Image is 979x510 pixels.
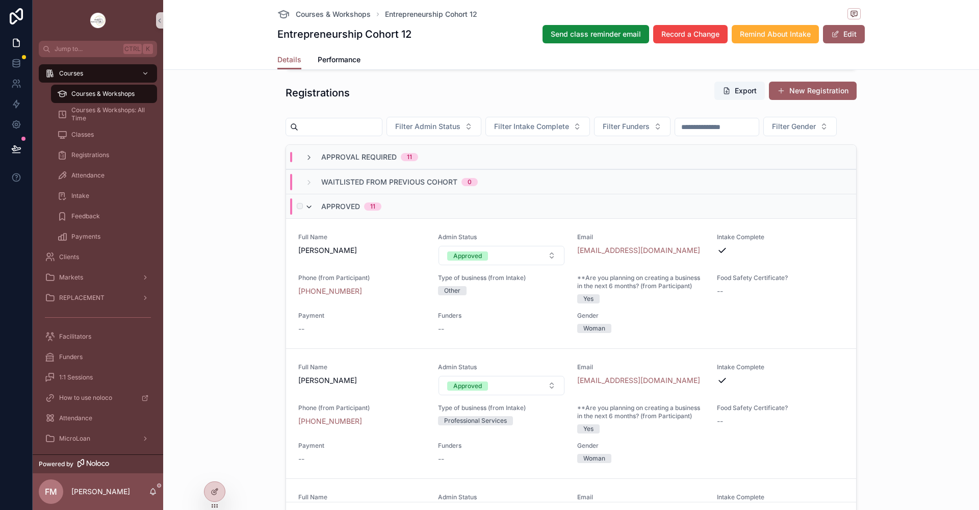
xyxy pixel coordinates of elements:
span: Send class reminder email [551,29,641,39]
a: Payments [51,227,157,246]
span: Admin Status [438,363,565,371]
span: Food Safety Certificate? [717,404,844,412]
span: Gender [577,442,705,450]
button: Send class reminder email [543,25,649,43]
h1: Registrations [286,86,350,100]
a: Entrepreneurship Cohort 12 [385,9,477,19]
div: Approved [453,381,482,391]
a: [PHONE_NUMBER] [298,416,362,426]
span: Jump to... [55,45,119,53]
span: Record a Change [661,29,719,39]
span: Courses [59,69,83,78]
a: Powered by [33,454,163,473]
img: App logo [90,12,106,29]
a: Registrations [51,146,157,164]
a: Full Name[PERSON_NAME]Admin StatusSelect ButtonEmail[EMAIL_ADDRESS][DOMAIN_NAME]Intake CompletePh... [286,218,856,348]
p: [PERSON_NAME] [71,487,130,497]
span: Courses & Workshops: All Time [71,106,147,122]
a: Markets [39,268,157,287]
span: [PERSON_NAME] [298,245,426,256]
span: Type of business (from Intake) [438,274,565,282]
button: Jump to...CtrlK [39,41,157,57]
span: Full Name [298,493,426,501]
span: Details [277,55,301,65]
span: Intake Complete [717,493,844,501]
div: scrollable content [33,57,163,454]
a: Clients [39,248,157,266]
span: Feedback [71,212,100,220]
a: Attendance [51,166,157,185]
span: Registrations [71,151,109,159]
div: Woman [583,454,605,463]
button: Record a Change [653,25,728,43]
button: Select Button [439,246,565,265]
div: Yes [583,424,594,433]
div: Woman [583,324,605,333]
span: Remind About Intake [740,29,811,39]
div: Professional Services [444,416,507,425]
span: Full Name [298,233,426,241]
span: Admin Status [438,233,565,241]
span: Type of business (from Intake) [438,404,565,412]
a: Performance [318,50,360,71]
a: [EMAIL_ADDRESS][DOMAIN_NAME] [577,375,700,386]
a: REPLACEMENT [39,289,157,307]
span: K [144,45,152,53]
span: Email [577,493,705,501]
button: Edit [823,25,865,43]
a: Attendance [39,409,157,427]
span: -- [717,416,723,426]
span: Funders [438,442,565,450]
span: REPLACEMENT [59,294,105,302]
span: Intake Complete [717,363,844,371]
a: MicroLoan [39,429,157,448]
span: -- [298,324,304,334]
button: Select Button [594,117,671,136]
span: **Are you planning on creating a business in the next 6 months? (from Participant) [577,404,705,420]
span: Intake [71,192,89,200]
span: Ctrl [123,44,142,54]
span: Full Name [298,363,426,371]
span: Payment [298,442,426,450]
span: Markets [59,273,83,282]
h1: Entrepreneurship Cohort 12 [277,27,411,41]
span: Filter Gender [772,121,816,132]
span: [PERSON_NAME] [298,375,426,386]
span: Payment [298,312,426,320]
span: Intake Complete [717,233,844,241]
button: Select Button [485,117,590,136]
button: Remind About Intake [732,25,819,43]
span: Funders [438,312,565,320]
span: Classes [71,131,94,139]
a: Courses [39,64,157,83]
button: New Registration [769,82,857,100]
span: **Are you planning on creating a business in the next 6 months? (from Participant) [577,274,705,290]
a: Full Name[PERSON_NAME]Admin StatusSelect ButtonEmail[EMAIL_ADDRESS][DOMAIN_NAME]Intake CompletePh... [286,348,856,478]
span: Phone (from Participant) [298,404,426,412]
a: [PHONE_NUMBER] [298,286,362,296]
a: Funders [39,348,157,366]
span: Approved [321,201,360,212]
span: Approval Required [321,152,397,162]
span: Clients [59,253,79,261]
a: How to use noloco [39,389,157,407]
span: Phone (from Participant) [298,274,426,282]
button: Select Button [439,376,565,395]
span: MicroLoan [59,435,90,443]
button: Select Button [387,117,481,136]
a: Details [277,50,301,70]
span: -- [438,324,444,334]
span: Email [577,363,705,371]
span: -- [717,286,723,296]
span: Courses & Workshops [296,9,371,19]
span: Funders [59,353,83,361]
span: -- [438,454,444,464]
div: 11 [370,202,375,211]
a: Courses & Workshops [51,85,157,103]
a: [EMAIL_ADDRESS][DOMAIN_NAME] [577,245,700,256]
a: 1:1 Sessions [39,368,157,387]
div: Yes [583,294,594,303]
span: -- [298,454,304,464]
